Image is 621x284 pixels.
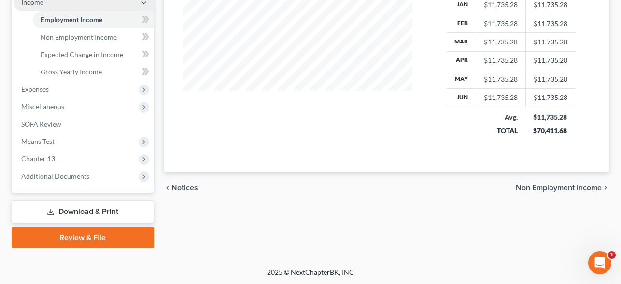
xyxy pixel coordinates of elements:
th: Jun [447,88,476,107]
span: Non Employment Income [41,33,117,41]
td: $11,735.28 [525,70,575,88]
a: Download & Print [12,200,154,223]
i: chevron_right [602,184,609,192]
a: Employment Income [33,11,154,28]
div: TOTAL [483,126,518,136]
span: Miscellaneous [21,102,64,111]
i: chevron_left [164,184,171,192]
span: Non Employment Income [516,184,602,192]
span: Expenses [21,85,49,93]
span: Notices [171,184,198,192]
a: Expected Change in Income [33,46,154,63]
th: Apr [447,51,476,70]
th: Mar [447,33,476,51]
button: Non Employment Income chevron_right [516,184,609,192]
span: Means Test [21,137,55,145]
div: $11,735.28 [484,93,518,102]
div: $11,735.28 [484,74,518,84]
td: $11,735.28 [525,33,575,51]
th: May [447,70,476,88]
td: $11,735.28 [525,14,575,32]
span: Gross Yearly Income [41,68,102,76]
a: Gross Yearly Income [33,63,154,81]
span: SOFA Review [21,120,61,128]
a: Review & File [12,227,154,248]
span: Expected Change in Income [41,50,123,58]
button: chevron_left Notices [164,184,198,192]
span: 1 [608,251,616,259]
a: SOFA Review [14,115,154,133]
div: $11,735.28 [484,19,518,28]
td: $11,735.28 [525,88,575,107]
td: $11,735.28 [525,51,575,70]
div: Avg. [483,113,518,122]
div: $70,411.68 [533,126,567,136]
th: Feb [447,14,476,32]
span: Chapter 13 [21,155,55,163]
div: $11,735.28 [484,56,518,65]
div: $11,735.28 [484,37,518,47]
iframe: Intercom live chat [588,251,611,274]
a: Non Employment Income [33,28,154,46]
span: Employment Income [41,15,102,24]
span: Additional Documents [21,172,89,180]
div: $11,735.28 [533,113,567,122]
